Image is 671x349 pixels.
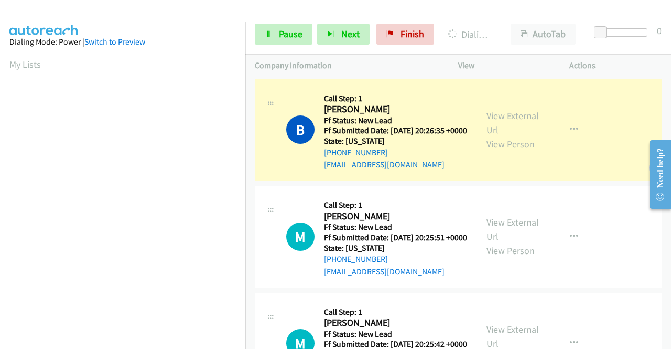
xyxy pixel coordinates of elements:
p: Dialing [PERSON_NAME] [448,27,492,41]
h5: Ff Status: New Lead [324,115,467,126]
span: Next [341,28,360,40]
div: The call is yet to be attempted [286,223,315,251]
button: AutoTab [511,24,576,45]
button: Next [317,24,370,45]
a: [PHONE_NUMBER] [324,254,388,264]
h5: Ff Submitted Date: [DATE] 20:25:51 +0000 [324,232,467,243]
h5: Call Step: 1 [324,200,467,210]
a: Switch to Preview [84,37,145,47]
h1: B [286,115,315,144]
iframe: Resource Center [641,133,671,216]
a: [PHONE_NUMBER] [324,147,388,157]
h5: Call Step: 1 [324,93,467,104]
div: Delay between calls (in seconds) [599,28,647,37]
h5: Ff Status: New Lead [324,329,467,340]
p: Company Information [255,59,439,72]
div: 0 [657,24,662,38]
h5: State: [US_STATE] [324,243,467,253]
h5: Call Step: 1 [324,307,467,318]
a: [EMAIL_ADDRESS][DOMAIN_NAME] [324,160,445,170]
a: View External Url [486,216,539,242]
p: Actions [569,59,662,72]
h2: [PERSON_NAME] [324,103,464,115]
h5: Ff Submitted Date: [DATE] 20:26:35 +0000 [324,125,467,136]
a: My Lists [9,58,41,70]
a: Pause [255,24,312,45]
h2: [PERSON_NAME] [324,317,464,329]
h2: [PERSON_NAME] [324,210,464,223]
h5: State: [US_STATE] [324,136,467,146]
span: Finish [401,28,424,40]
a: View Person [486,245,535,257]
a: View Person [486,138,535,150]
a: [EMAIL_ADDRESS][DOMAIN_NAME] [324,267,445,277]
h1: M [286,223,315,251]
a: View External Url [486,110,539,136]
h5: Ff Status: New Lead [324,222,467,232]
a: Finish [376,24,434,45]
span: Pause [279,28,302,40]
p: View [458,59,550,72]
div: Dialing Mode: Power | [9,36,236,48]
